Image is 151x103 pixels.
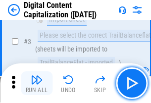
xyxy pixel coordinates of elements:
[26,87,48,93] div: Run All
[94,74,106,86] img: Skip
[31,74,43,86] img: Run All
[24,38,31,46] span: # 3
[118,6,126,14] img: Support
[84,71,116,95] button: Skip
[38,57,115,69] div: TrailBalanceFlat - imported
[62,74,74,86] img: Undo
[131,4,143,16] img: Settings menu
[24,0,114,19] div: Digital Content Capitalization ([DATE])
[8,4,20,16] img: Back
[94,87,106,93] div: Skip
[124,75,140,91] img: Main button
[61,87,76,93] div: Undo
[21,71,52,95] button: Run All
[52,71,84,95] button: Undo
[47,14,87,26] div: Import Sheet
